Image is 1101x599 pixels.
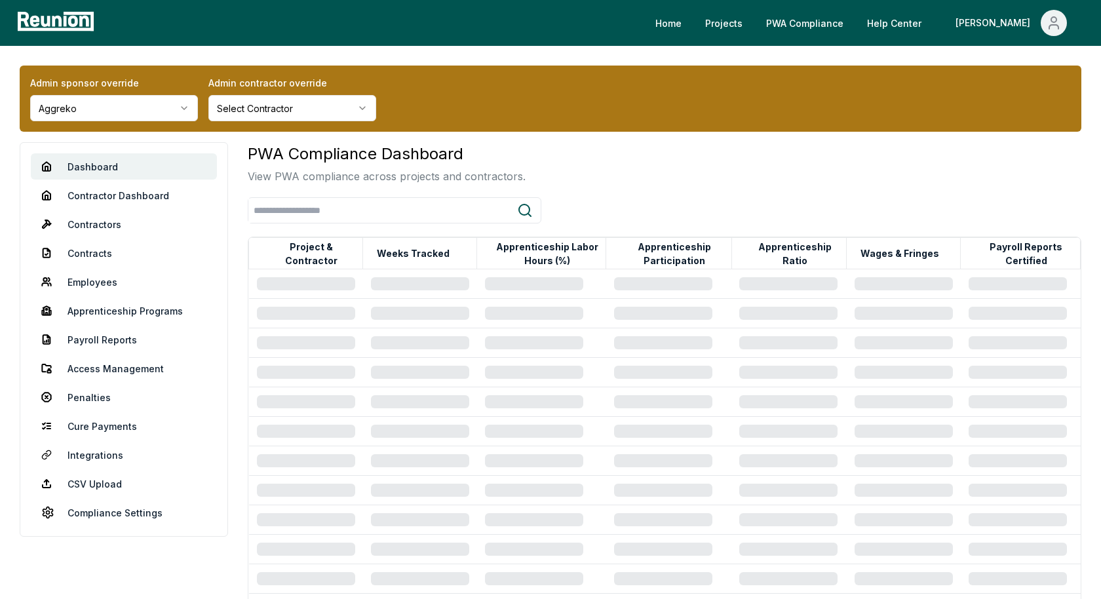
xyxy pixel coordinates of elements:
[31,326,217,353] a: Payroll Reports
[743,241,846,267] button: Apprenticeship Ratio
[488,241,606,267] button: Apprenticeship Labor Hours (%)
[31,298,217,324] a: Apprenticeship Programs
[858,241,942,267] button: Wages & Fringes
[31,384,217,410] a: Penalties
[30,76,198,90] label: Admin sponsor override
[645,10,1088,36] nav: Main
[857,10,932,36] a: Help Center
[31,442,217,468] a: Integrations
[31,153,217,180] a: Dashboard
[248,168,526,184] p: View PWA compliance across projects and contractors.
[208,76,376,90] label: Admin contractor override
[945,10,1077,36] button: [PERSON_NAME]
[374,241,452,267] button: Weeks Tracked
[260,241,362,267] button: Project & Contractor
[31,211,217,237] a: Contractors
[31,413,217,439] a: Cure Payments
[31,471,217,497] a: CSV Upload
[645,10,692,36] a: Home
[31,269,217,295] a: Employees
[31,499,217,526] a: Compliance Settings
[695,10,753,36] a: Projects
[31,355,217,381] a: Access Management
[31,240,217,266] a: Contracts
[248,142,526,166] h3: PWA Compliance Dashboard
[756,10,854,36] a: PWA Compliance
[31,182,217,208] a: Contractor Dashboard
[956,10,1035,36] div: [PERSON_NAME]
[972,241,1080,267] button: Payroll Reports Certified
[617,241,731,267] button: Apprenticeship Participation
